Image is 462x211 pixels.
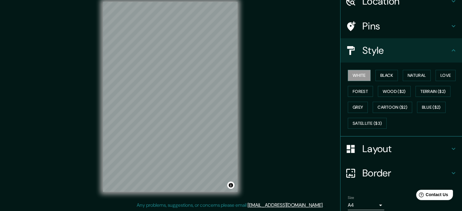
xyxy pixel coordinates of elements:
[403,70,431,81] button: Natural
[227,182,234,189] button: Toggle attribution
[348,102,368,113] button: Grey
[408,187,455,204] iframe: Help widget launcher
[341,137,462,161] div: Layout
[362,44,450,56] h4: Style
[348,70,371,81] button: White
[375,70,398,81] button: Black
[362,20,450,32] h4: Pins
[378,86,411,97] button: Wood ($2)
[348,86,373,97] button: Forest
[362,143,450,155] h4: Layout
[436,70,456,81] button: Love
[324,202,326,209] div: .
[341,38,462,63] div: Style
[348,200,384,210] div: A4
[348,195,354,200] label: Size
[137,202,323,209] p: Any problems, suggestions, or concerns please email .
[348,118,387,129] button: Satellite ($3)
[416,86,451,97] button: Terrain ($2)
[362,167,450,179] h4: Border
[103,2,238,192] canvas: Map
[323,202,324,209] div: .
[373,102,412,113] button: Cartoon ($2)
[341,14,462,38] div: Pins
[248,202,323,208] a: [EMAIL_ADDRESS][DOMAIN_NAME]
[417,102,446,113] button: Blue ($2)
[341,161,462,185] div: Border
